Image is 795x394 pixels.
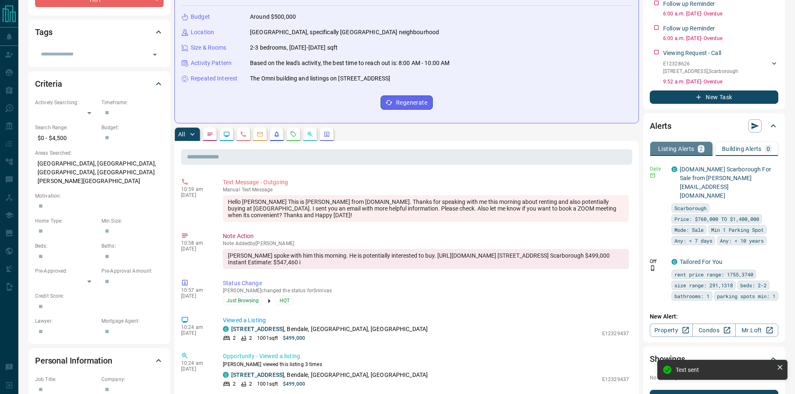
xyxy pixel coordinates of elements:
[283,380,305,388] p: $499,000
[663,68,738,75] p: [STREET_ADDRESS] , Scarborough
[290,131,297,138] svg: Requests
[233,334,236,342] p: 2
[181,246,210,252] p: [DATE]
[650,349,778,369] div: Showings
[101,267,164,275] p: Pre-Approval Amount:
[663,49,721,58] p: Viewing Request - Call
[658,146,694,152] p: Listing Alerts
[650,116,778,136] div: Alerts
[101,99,164,106] p: Timeframe:
[35,292,164,300] p: Credit Score:
[35,376,97,383] p: Job Title:
[223,249,629,269] div: [PERSON_NAME] spoke with him this morning. He is potentially interested to buy. [URL][DOMAIN_NAME...
[149,49,161,60] button: Open
[717,292,775,300] span: parking spots min: 1
[181,192,210,198] p: [DATE]
[231,326,284,332] a: [STREET_ADDRESS]
[663,24,715,33] p: Follow up Reminder
[181,324,210,330] p: 10:24 am
[674,226,704,234] span: Mode: Sale
[223,232,629,241] p: Note Action
[650,90,778,104] button: New Task
[35,131,97,145] p: $0 - $4,500
[650,374,778,381] p: No showings booked
[720,236,764,245] span: Any: < 10 years
[35,124,97,131] p: Search Range:
[223,178,629,187] p: Text Message - Outgoing
[223,187,629,193] p: Text Message
[181,186,210,192] p: 10:59 am
[671,259,677,265] div: condos.ca
[674,215,759,223] span: Price: $760,000 TO $1,400,000
[257,131,263,138] svg: Emails
[223,288,629,294] p: [PERSON_NAME] changed the status for Srinivas
[650,258,666,265] p: Off
[35,157,164,188] p: [GEOGRAPHIC_DATA], [GEOGRAPHIC_DATA], [GEOGRAPHIC_DATA], [GEOGRAPHIC_DATA][PERSON_NAME][GEOGRAPHI...
[101,317,164,325] p: Mortgage Agent:
[101,124,164,131] p: Budget:
[735,324,778,337] a: Mr.Loft
[101,376,164,383] p: Company:
[35,267,97,275] p: Pre-Approved:
[227,296,259,305] span: Just Browsing
[650,119,671,133] h2: Alerts
[650,173,656,178] svg: Email
[711,226,764,234] span: Min 1 Parking Spot
[181,293,210,299] p: [DATE]
[35,149,164,157] p: Areas Searched:
[650,324,693,337] a: Property
[223,361,629,368] p: [PERSON_NAME] viewed this listing 3 times
[35,242,97,250] p: Beds:
[323,131,330,138] svg: Agent Actions
[35,317,97,325] p: Lawyer:
[231,371,428,379] p: , Bendale, [GEOGRAPHIC_DATA], [GEOGRAPHIC_DATA]
[35,99,97,106] p: Actively Searching:
[699,146,703,152] p: 2
[191,28,214,37] p: Location
[273,131,280,138] svg: Listing Alerts
[233,380,236,388] p: 2
[674,204,707,212] span: Scarborough
[35,25,52,39] h2: Tags
[101,217,164,225] p: Min Size:
[250,43,338,52] p: 2-3 bedrooms, [DATE]-[DATE] sqft
[223,195,629,222] div: Hello [PERSON_NAME] This is [PERSON_NAME] from [DOMAIN_NAME]. Thanks for speaking with me this mo...
[35,77,62,90] h2: Criteria
[223,326,229,332] div: condos.ca
[249,380,252,388] p: 2
[223,279,629,288] p: Status Change
[231,371,284,378] a: [STREET_ADDRESS]
[250,74,391,83] p: The Omni building and listings on [STREET_ADDRESS]
[307,131,313,138] svg: Opportunities
[223,316,629,325] p: Viewed a Listing
[663,35,778,42] p: 6:00 a.m. [DATE] - Overdue
[240,131,247,138] svg: Calls
[35,74,164,94] div: Criteria
[181,366,210,372] p: [DATE]
[283,334,305,342] p: $499,000
[223,352,629,361] p: Opportunity - Viewed a listing
[381,95,433,110] button: Regenerate
[191,74,237,83] p: Repeated Interest
[680,166,771,199] a: [DOMAIN_NAME] Scarborough For Sale from [PERSON_NAME][EMAIL_ADDRESS][DOMAIN_NAME]
[223,187,240,193] span: manual
[767,146,770,152] p: 0
[674,270,753,279] span: rent price range: 1755,3740
[191,43,227,52] p: Size & Rooms
[663,78,778,85] p: 9:52 a.m. [DATE] - Overdue
[602,330,629,337] p: E12329437
[249,334,252,342] p: 2
[231,325,428,334] p: , Bendale, [GEOGRAPHIC_DATA], [GEOGRAPHIC_DATA]
[181,360,210,366] p: 10:24 am
[680,258,722,265] a: Tailored For You
[650,165,666,173] p: Daily
[663,60,738,68] p: E12328626
[671,166,677,172] div: condos.ca
[257,380,278,388] p: 1001 sqft
[250,13,296,21] p: Around $500,000
[722,146,762,152] p: Building Alerts
[223,372,229,378] div: condos.ca
[223,241,629,246] p: Note Added by [PERSON_NAME]
[250,59,449,68] p: Based on the lead's activity, the best time to reach out is: 8:00 AM - 10:00 AM
[663,58,778,77] div: E12328626[STREET_ADDRESS],Scarborough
